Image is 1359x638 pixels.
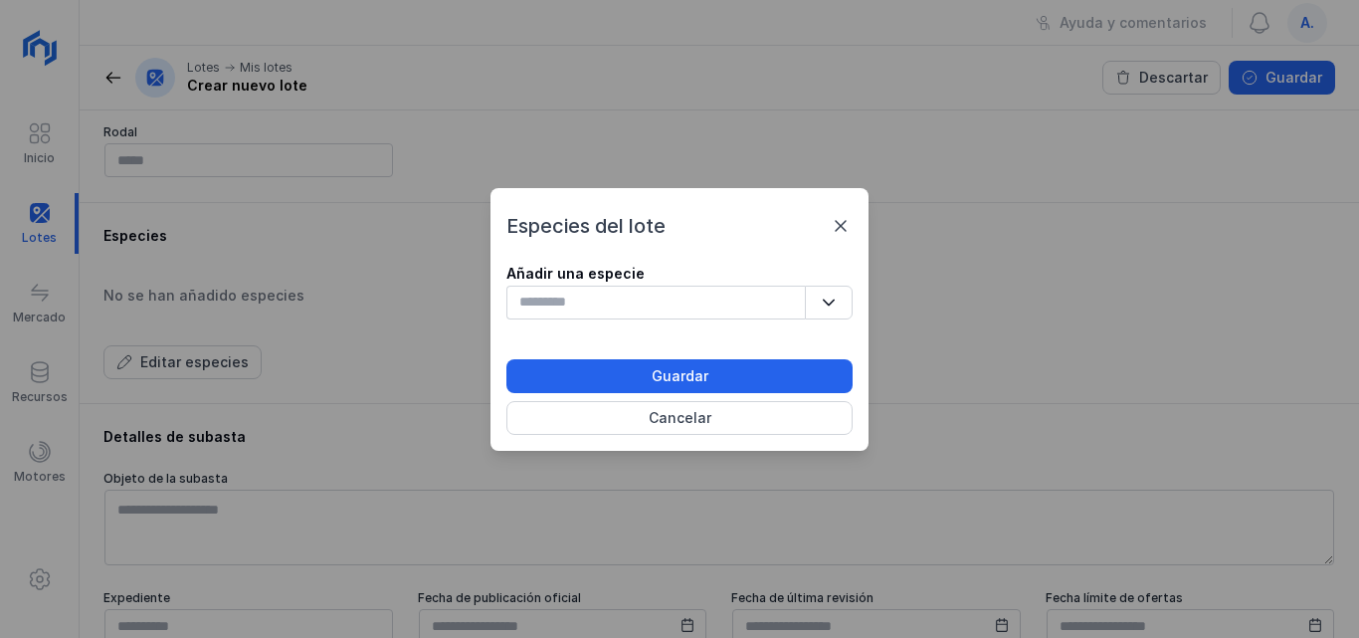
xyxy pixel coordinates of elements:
[506,401,853,435] button: Cancelar
[652,366,708,386] div: Guardar
[506,264,853,284] div: Añadir una especie
[649,408,711,428] div: Cancelar
[506,212,853,240] div: Especies del lote
[506,359,853,393] button: Guardar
